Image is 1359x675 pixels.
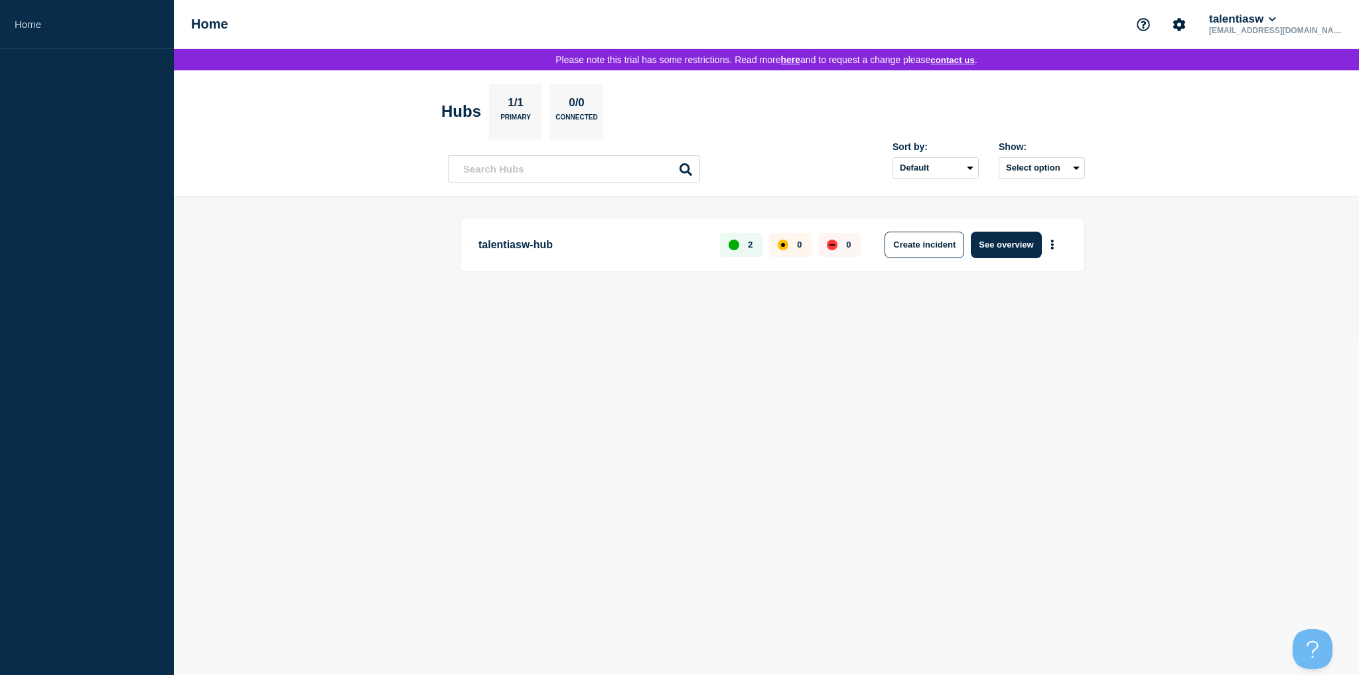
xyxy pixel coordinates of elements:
h2: Hubs [441,102,481,121]
iframe: Help Scout Beacon - Open [1293,629,1332,669]
p: 0 [846,240,851,250]
button: Contact us [930,55,975,65]
p: [EMAIL_ADDRESS][DOMAIN_NAME] [1206,26,1344,35]
div: affected [778,240,788,250]
p: talentiasw-hub [478,232,705,258]
select: Sort by [893,157,979,179]
div: Sort by: [893,141,979,152]
input: Search Hubs [448,155,700,183]
p: 1/1 [503,96,529,113]
p: 2 [748,240,752,250]
button: Create incident [885,232,964,258]
div: up [729,240,739,250]
div: Please note this trial has some restrictions. Read more and to request a change please . [174,49,1359,70]
p: Primary [500,113,531,127]
div: down [827,240,837,250]
p: Connected [555,113,597,127]
button: Support [1129,11,1157,38]
h1: Home [191,17,228,32]
button: See overview [971,232,1041,258]
button: Account settings [1165,11,1193,38]
button: talentiasw [1206,13,1279,26]
p: 0/0 [564,96,590,113]
button: More actions [1044,232,1061,257]
p: 0 [797,240,802,250]
a: here [780,54,800,65]
button: Select option [999,157,1085,179]
div: Show: [999,141,1085,152]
